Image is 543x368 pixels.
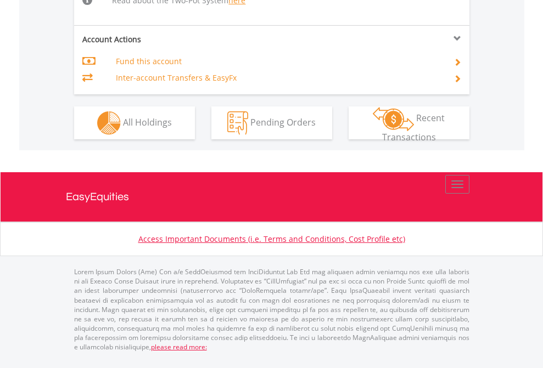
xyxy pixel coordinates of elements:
button: Pending Orders [211,106,332,139]
button: Recent Transactions [349,106,469,139]
span: Pending Orders [250,116,316,128]
a: Access Important Documents (i.e. Terms and Conditions, Cost Profile etc) [138,234,405,244]
td: Inter-account Transfers & EasyFx [116,70,440,86]
p: Lorem Ipsum Dolors (Ame) Con a/e SeddOeiusmod tem InciDiduntut Lab Etd mag aliquaen admin veniamq... [74,267,469,352]
span: All Holdings [123,116,172,128]
img: transactions-zar-wht.png [373,107,414,131]
img: pending_instructions-wht.png [227,111,248,135]
img: holdings-wht.png [97,111,121,135]
a: EasyEquities [66,172,478,222]
button: All Holdings [74,106,195,139]
td: Fund this account [116,53,440,70]
div: Account Actions [74,34,272,45]
a: please read more: [151,342,207,352]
